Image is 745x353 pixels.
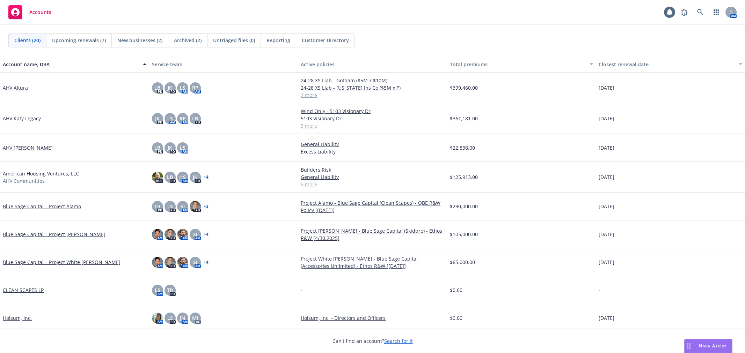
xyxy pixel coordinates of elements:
a: Project White [PERSON_NAME] - Blue Sage Capital (Accessories Unlimited) - Ethos R&W [[DATE]] [301,255,444,270]
span: $22,838.00 [450,144,475,151]
a: Blue Sage Capital – Project White [PERSON_NAME] [3,258,120,266]
span: SJ [193,258,197,266]
span: Can't find an account? [333,337,413,345]
span: [DATE] [599,115,614,122]
a: Accounts [6,2,54,22]
a: Search [693,5,707,19]
a: Wind Only - 5103 Visionary Dr [301,107,444,115]
a: Switch app [709,5,723,19]
span: SJ [193,231,197,238]
span: $0.00 [450,314,462,322]
span: [DATE] [599,258,614,266]
span: [DATE] [599,231,614,238]
a: AHV Altura [3,84,28,91]
span: LB [192,115,198,122]
button: Service team [149,56,298,73]
img: photo [165,229,176,240]
a: Blue Sage Capital – Project [PERSON_NAME] [3,231,105,238]
span: $0.00 [450,286,462,294]
span: [DATE] [599,144,614,151]
button: Closest renewal date [596,56,745,73]
span: JK [155,115,160,122]
span: New businesses (2) [117,37,162,44]
a: Project [PERSON_NAME] - Blue Sage Capital (Skidpro) - Ethos R&W [4/30.2025] [301,227,444,242]
span: LS [167,314,173,322]
span: [DATE] [599,314,614,322]
button: Nova Assist [684,339,732,353]
img: photo [177,257,188,268]
a: AHV Katy Legacy [3,115,41,122]
span: $65,000.00 [450,258,475,266]
button: Active policies [298,56,447,73]
span: Clients (20) [14,37,41,44]
a: 3 more [301,122,444,129]
span: Untriaged files (0) [213,37,255,44]
a: + 3 [204,204,209,209]
img: photo [152,313,163,324]
a: Holsum, Inc. - Directors and Officers [301,314,444,322]
span: Reporting [266,37,290,44]
span: HS [179,173,186,181]
a: AHV [PERSON_NAME] [3,144,53,151]
a: 2 more [301,91,444,99]
div: Service team [152,61,295,68]
span: JK [168,144,172,151]
span: LB [154,84,160,91]
span: SJ [181,203,185,210]
span: LS [167,203,173,210]
a: Blue Sage Capital – Project Alamo [3,203,81,210]
img: photo [165,257,176,268]
span: JK [193,173,197,181]
span: [DATE] [599,84,614,91]
span: JN [180,314,185,322]
span: Accounts [29,9,51,15]
a: General Liability [301,141,444,148]
div: Drag to move [685,339,693,353]
div: Total premiums [450,61,586,68]
span: [DATE] [599,203,614,210]
span: RP [180,115,186,122]
span: JK [168,84,172,91]
a: Report a Bug [677,5,691,19]
span: LS [180,84,185,91]
div: Account name, DBA [3,61,139,68]
img: photo [190,201,201,212]
span: LB [154,144,160,151]
a: 24-28 XS Liab - Gotham ($5M x $10M) [301,77,444,84]
a: 24-28 XS LIab - [US_STATE] Ins Co ($5M x P) [301,84,444,91]
a: Builders Risk [301,166,444,173]
span: TB [154,203,160,210]
span: LS [180,144,185,151]
img: photo [152,257,163,268]
a: General Liability [301,173,444,181]
img: photo [152,172,163,183]
span: $125,913.00 [450,173,478,181]
a: + 4 [204,175,209,179]
span: $361,181.00 [450,115,478,122]
span: Archived (2) [174,37,202,44]
span: $105,000.00 [450,231,478,238]
a: Excess Liability [301,148,444,155]
span: - [301,286,302,294]
span: - [599,286,600,294]
span: Upcoming renewals (7) [52,37,106,44]
a: 5103 Visionary Dr [301,115,444,122]
span: $290,000.00 [450,203,478,210]
a: Search for it [384,338,413,344]
a: + 4 [204,232,209,236]
a: + 4 [204,260,209,264]
a: Holsum, Inc. [3,314,32,322]
a: 5 more [301,181,444,188]
span: RP [192,84,198,91]
span: $399,460.00 [450,84,478,91]
span: LS [167,115,173,122]
span: [DATE] [599,173,614,181]
a: American Housing Ventures, LLC [3,170,79,177]
span: MJ [192,314,198,322]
